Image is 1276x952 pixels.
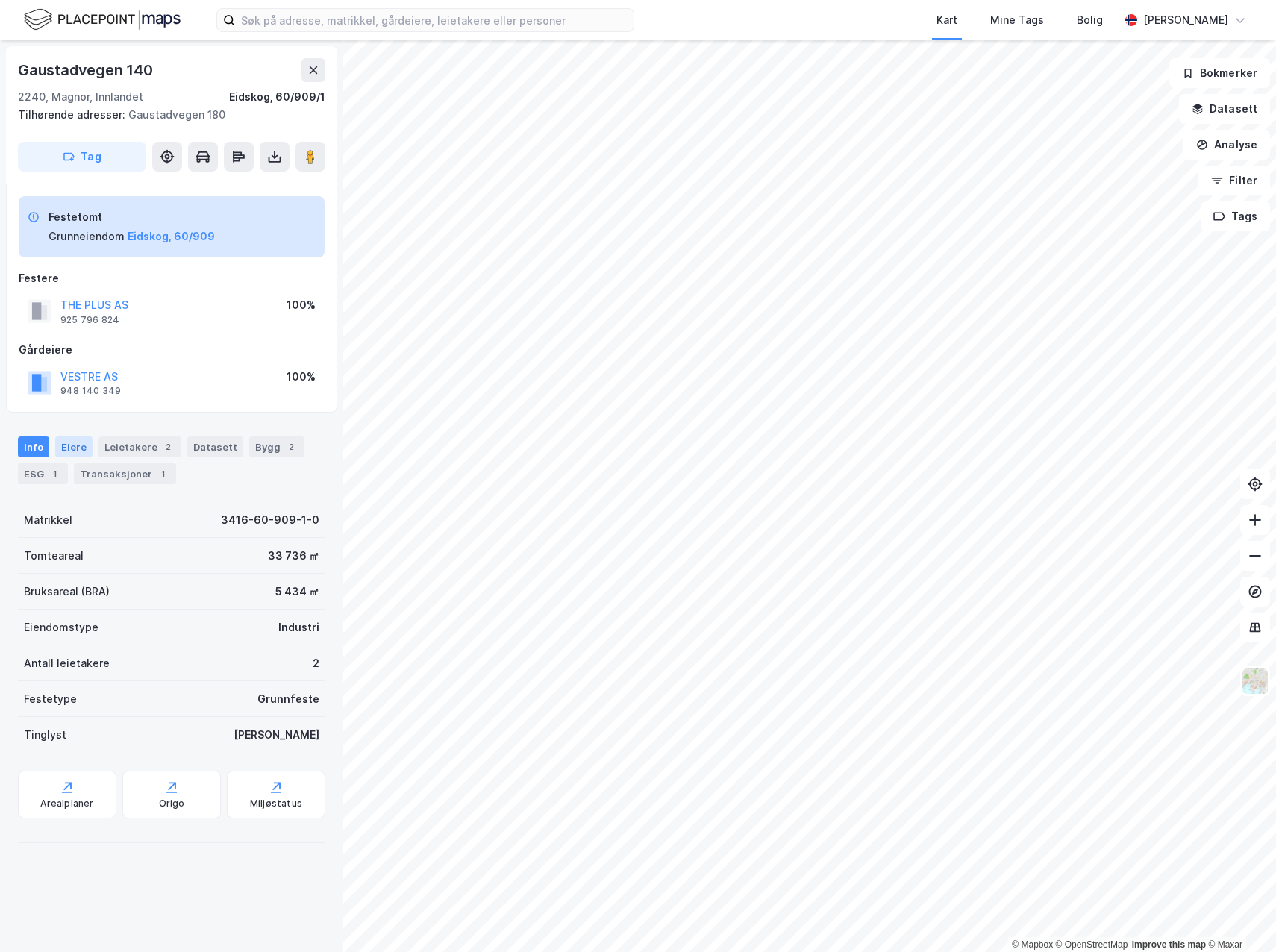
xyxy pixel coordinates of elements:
a: Improve this map [1132,939,1206,950]
div: Datasett [187,436,243,457]
div: Eiere [55,436,93,457]
div: Bolig [1077,11,1103,29]
div: 2 [160,439,175,454]
div: Gaustadvegen 140 [18,58,156,82]
div: Festetomt [49,208,215,226]
div: Info [18,436,49,457]
div: Kart [936,11,957,29]
button: Tags [1201,201,1270,231]
button: Datasett [1179,94,1270,124]
div: 3416-60-909-1-0 [221,511,319,529]
button: Tag [18,142,146,172]
div: Bygg [249,436,304,457]
div: [PERSON_NAME] [1143,11,1228,29]
span: Tilhørende adresser: [18,108,128,121]
div: 948 140 349 [60,385,121,397]
button: Bokmerker [1169,58,1270,88]
div: Gårdeiere [19,341,325,359]
div: Eidskog, 60/909/1 [229,88,325,106]
div: Grunneiendom [49,228,125,245]
button: Filter [1198,166,1270,195]
div: 2 [313,654,319,672]
a: OpenStreetMap [1056,939,1128,950]
div: Industri [278,619,319,636]
button: Eidskog, 60/909 [128,228,215,245]
div: 100% [287,368,316,386]
img: logo.f888ab2527a4732fd821a326f86c7f29.svg [24,7,181,33]
div: Gaustadvegen 180 [18,106,313,124]
div: Kontrollprogram for chat [1201,880,1276,952]
div: Miljøstatus [250,798,302,809]
div: [PERSON_NAME] [234,726,319,744]
div: Antall leietakere [24,654,110,672]
div: Eiendomstype [24,619,98,636]
div: Festetype [24,690,77,708]
div: Origo [159,798,185,809]
div: 5 434 ㎡ [275,583,319,601]
div: Tomteareal [24,547,84,565]
div: 100% [287,296,316,314]
div: 2 [284,439,298,454]
div: 33 736 ㎡ [268,547,319,565]
a: Mapbox [1012,939,1053,950]
img: Z [1241,667,1269,695]
div: Transaksjoner [74,463,176,484]
div: Bruksareal (BRA) [24,583,110,601]
div: 2240, Magnor, Innlandet [18,88,143,106]
div: 925 796 824 [60,314,119,326]
div: Arealplaner [40,798,93,809]
iframe: Chat Widget [1201,880,1276,952]
div: Leietakere [98,436,181,457]
div: Tinglyst [24,726,66,744]
div: Mine Tags [990,11,1044,29]
button: Analyse [1183,130,1270,160]
div: 1 [47,466,62,481]
div: 1 [155,466,170,481]
div: ESG [18,463,68,484]
div: Grunnfeste [257,690,319,708]
div: Matrikkel [24,511,72,529]
input: Søk på adresse, matrikkel, gårdeiere, leietakere eller personer [235,9,634,31]
div: Festere [19,269,325,287]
